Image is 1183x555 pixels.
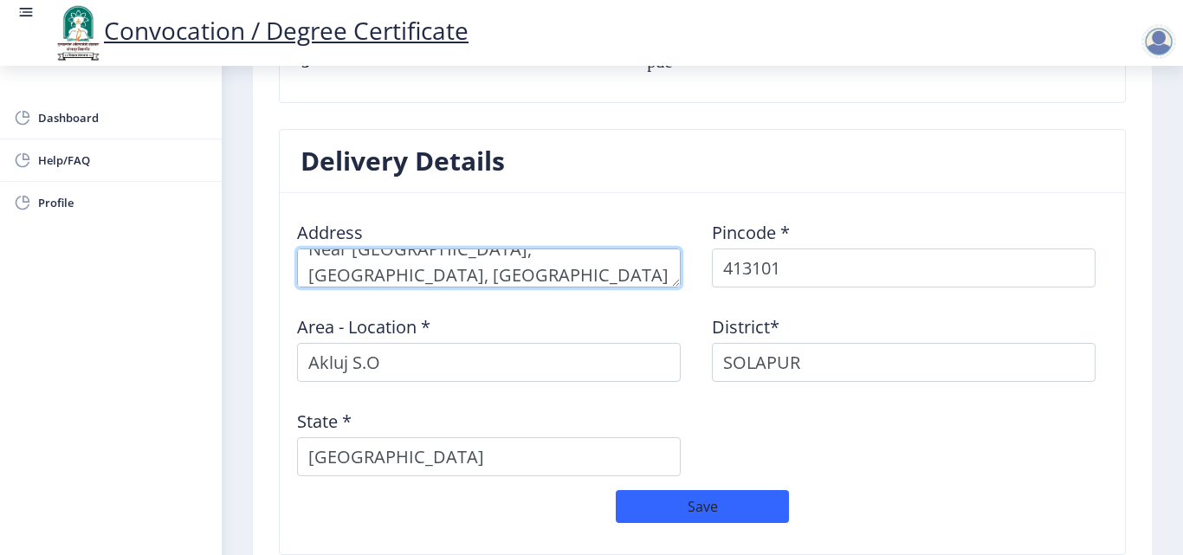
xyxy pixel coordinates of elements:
input: Pincode [712,248,1096,287]
span: Dashboard [38,107,208,128]
span: Help/FAQ [38,150,208,171]
label: Address [297,224,363,242]
label: District* [712,319,779,336]
label: State * [297,413,352,430]
img: logo [52,3,104,62]
input: State [297,437,681,476]
span: Profile [38,192,208,213]
label: Area - Location * [297,319,430,336]
a: Convocation / Degree Certificate [52,14,469,47]
button: Save [616,490,789,523]
h3: Delivery Details [301,144,505,178]
input: Area - Location [297,343,681,382]
input: District [712,343,1096,382]
label: Pincode * [712,224,790,242]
